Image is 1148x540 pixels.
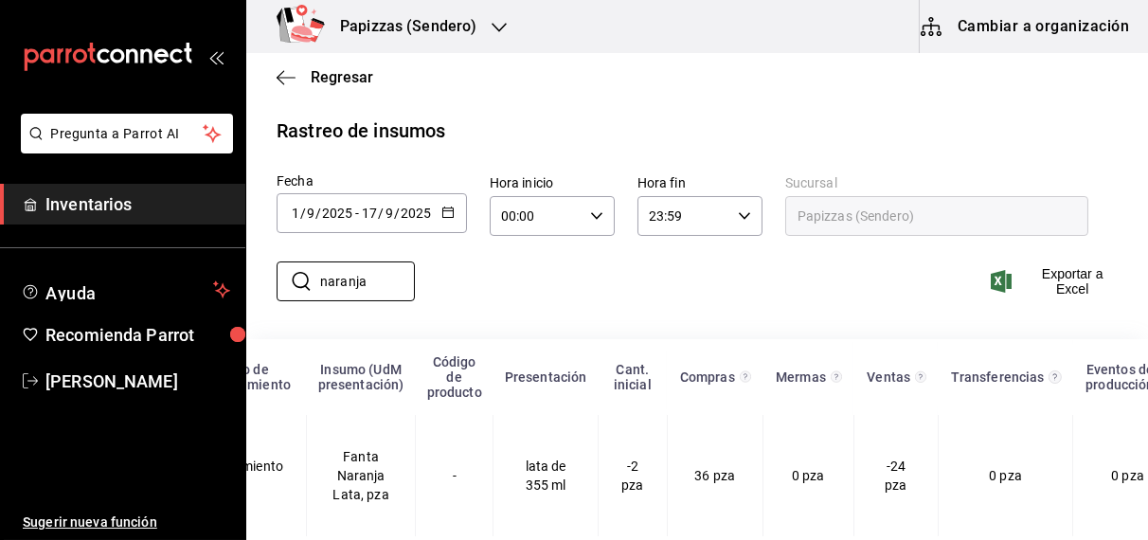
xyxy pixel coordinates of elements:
div: Cant. inicial [610,362,655,392]
span: 0 pza [1111,468,1144,483]
svg: Total de presentación del insumo comprado en el rango de fechas seleccionado. [740,369,752,385]
span: / [300,206,306,221]
div: Transferencias [949,369,1045,385]
label: Sucursal [785,177,1088,190]
div: Ventas [865,369,912,385]
span: Inventarios [45,191,230,217]
td: Fanta Naranja Lata, pza [307,415,416,536]
button: Exportar a Excel [995,266,1118,297]
span: - [355,206,359,221]
input: Month [306,206,315,221]
span: Recomienda Parrot [45,322,230,348]
td: lata de 355 ml [493,415,599,536]
svg: Total de presentación del insumo transferido ya sea fuera o dentro de la sucursal en el rango de ... [1049,369,1062,385]
span: -24 pza [885,459,906,493]
span: -2 pza [621,459,643,493]
div: Presentación [505,369,587,385]
span: Regresar [311,68,373,86]
span: Ayuda [45,279,206,301]
h3: Papizzas (Sendero) [325,15,476,38]
div: Insumo (UdM presentación) [318,362,404,392]
span: / [394,206,400,221]
input: Year [400,206,432,221]
div: Código de producto [427,354,482,400]
input: Month [385,206,394,221]
label: Hora inicio [490,177,615,190]
div: Rastreo de insumos [277,117,445,145]
button: Pregunta a Parrot AI [21,114,233,153]
input: Day [291,206,300,221]
input: Year [321,206,353,221]
span: / [378,206,384,221]
input: Buscar insumo [320,262,415,300]
span: 0 pza [989,468,1022,483]
input: Day [361,206,378,221]
div: Mermas [774,369,827,385]
div: Compras [678,369,736,385]
svg: Total de presentación del insumo mermado en el rango de fechas seleccionado. [831,369,843,385]
td: - [416,415,493,536]
span: 36 pza [694,468,735,483]
span: [PERSON_NAME] [45,369,230,394]
span: Pregunta a Parrot AI [51,124,204,144]
button: open_drawer_menu [208,49,224,64]
svg: Total de presentación del insumo vendido en el rango de fechas seleccionado. [915,369,926,385]
a: Pregunta a Parrot AI [13,137,233,157]
span: Sugerir nueva función [23,513,230,532]
label: Hora fin [637,177,762,190]
button: Regresar [277,68,373,86]
span: Fecha [277,173,314,189]
span: 0 pza [792,468,825,483]
span: / [315,206,321,221]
